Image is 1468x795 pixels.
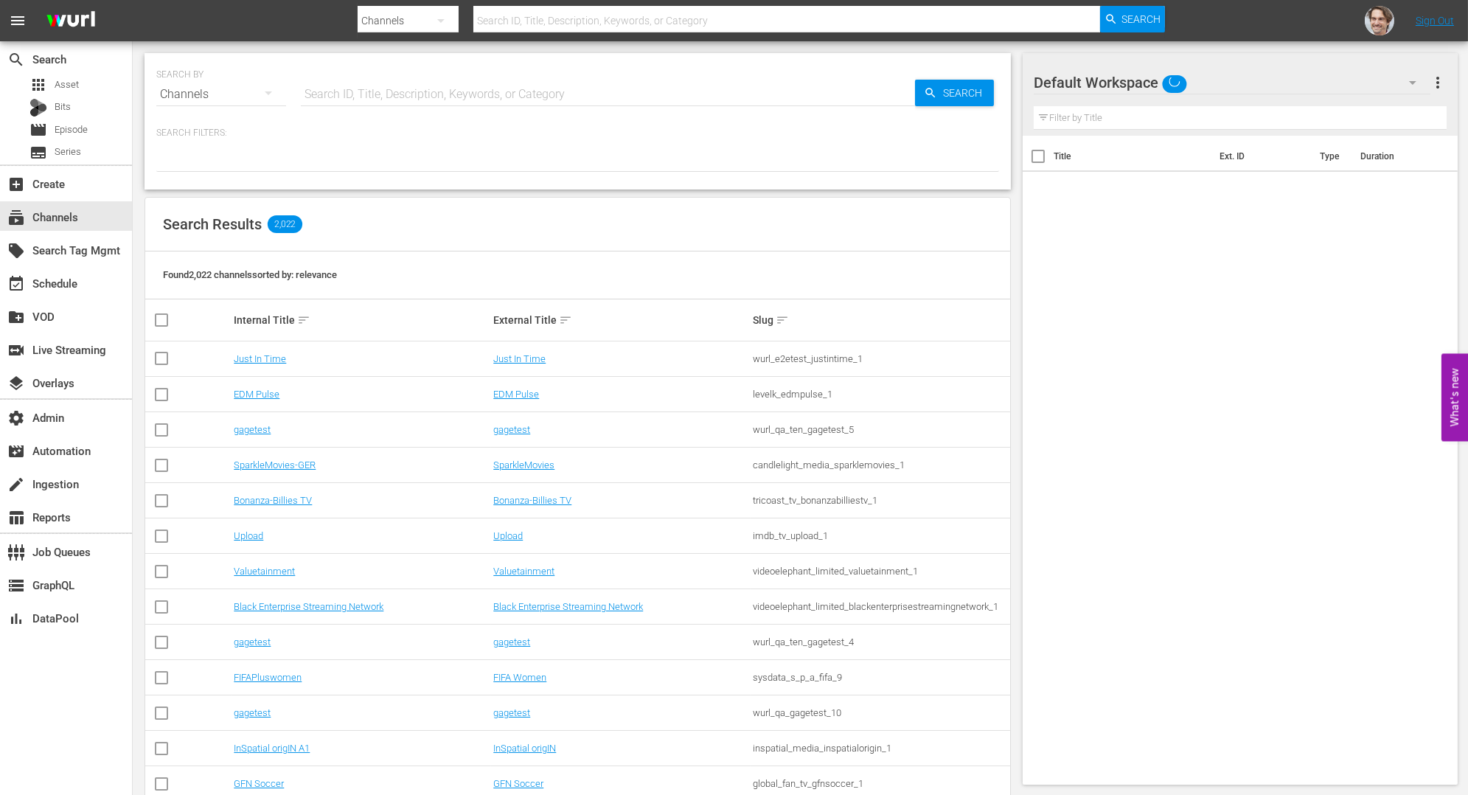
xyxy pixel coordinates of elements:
[493,636,530,648] a: gagetest
[234,636,271,648] a: gagetest
[234,389,279,400] a: EDM Pulse
[753,636,1008,648] div: wurl_qa_ten_gagetest_4
[559,313,572,327] span: sort
[55,145,81,159] span: Series
[7,476,25,493] span: Ingestion
[234,530,263,541] a: Upload
[753,495,1008,506] div: tricoast_tv_bonanzabilliestv_1
[1034,62,1430,103] div: Default Workspace
[915,80,994,106] button: Search
[493,311,748,329] div: External Title
[7,275,25,293] span: Schedule
[493,530,523,541] a: Upload
[1211,136,1311,177] th: Ext. ID
[7,51,25,69] span: Search
[156,74,286,115] div: Channels
[7,544,25,561] span: Job Queues
[753,353,1008,364] div: wurl_e2etest_justintime_1
[55,122,88,137] span: Episode
[493,778,543,789] a: GFN Soccer
[1429,74,1447,91] span: more_vert
[776,313,789,327] span: sort
[753,530,1008,541] div: imdb_tv_upload_1
[493,424,530,435] a: gagetest
[234,424,271,435] a: gagetest
[9,12,27,29] span: menu
[7,341,25,359] span: Live Streaming
[753,459,1008,471] div: candlelight_media_sparklemovies_1
[7,375,25,392] span: Overlays
[493,353,546,364] a: Just In Time
[1311,136,1352,177] th: Type
[753,389,1008,400] div: levelk_edmpulse_1
[55,100,71,114] span: Bits
[55,77,79,92] span: Asset
[1122,6,1161,32] span: Search
[493,389,539,400] a: EDM Pulse
[753,311,1008,329] div: Slug
[29,76,47,94] span: Asset
[493,601,643,612] a: Black Enterprise Streaming Network
[234,495,312,506] a: Bonanza-Billies TV
[1429,65,1447,100] button: more_vert
[29,144,47,162] span: Series
[493,707,530,718] a: gagetest
[1054,136,1211,177] th: Title
[7,409,25,427] span: Admin
[493,459,554,471] a: SparkleMovies
[297,313,310,327] span: sort
[7,509,25,527] span: Reports
[234,778,284,789] a: GFN Soccer
[234,743,310,754] a: InSpatial origIN A1
[163,215,262,233] span: Search Results
[1416,15,1454,27] a: Sign Out
[234,311,489,329] div: Internal Title
[7,242,25,260] span: Search Tag Mgmt
[7,176,25,193] span: Create
[7,577,25,594] span: GraphQL
[7,308,25,326] span: VOD
[234,353,286,364] a: Just In Time
[753,566,1008,577] div: videoelephant_limited_valuetainment_1
[7,209,25,226] span: Channels
[35,4,106,38] img: ans4CAIJ8jUAAAAAAAAAAAAAAAAAAAAAAAAgQb4GAAAAAAAAAAAAAAAAAAAAAAAAJMjXAAAAAAAAAAAAAAAAAAAAAAAAgAT5G...
[753,707,1008,718] div: wurl_qa_gagetest_10
[7,442,25,460] span: Automation
[493,672,546,683] a: FIFA Women
[753,743,1008,754] div: inspatial_media_inspatialorigin_1
[493,495,571,506] a: Bonanza-Billies TV
[234,459,316,471] a: SparkleMovies-GER
[268,215,302,233] span: 2,022
[753,672,1008,683] div: sysdata_s_p_a_fifa_9
[1365,6,1394,35] img: photo.jpg
[29,99,47,117] div: Bits
[1441,354,1468,442] button: Open Feedback Widget
[29,121,47,139] span: Episode
[753,601,1008,612] div: videoelephant_limited_blackenterprisestreamingnetwork_1
[1352,136,1440,177] th: Duration
[493,743,556,754] a: InSpatial origIN
[1100,6,1165,32] button: Search
[234,566,295,577] a: Valuetainment
[753,424,1008,435] div: wurl_qa_ten_gagetest_5
[234,601,383,612] a: Black Enterprise Streaming Network
[156,127,999,139] p: Search Filters:
[7,610,25,628] span: DataPool
[937,80,994,106] span: Search
[234,707,271,718] a: gagetest
[163,269,337,280] span: Found 2,022 channels sorted by: relevance
[234,672,302,683] a: FIFAPluswomen
[753,778,1008,789] div: global_fan_tv_gfnsoccer_1
[493,566,554,577] a: Valuetainment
